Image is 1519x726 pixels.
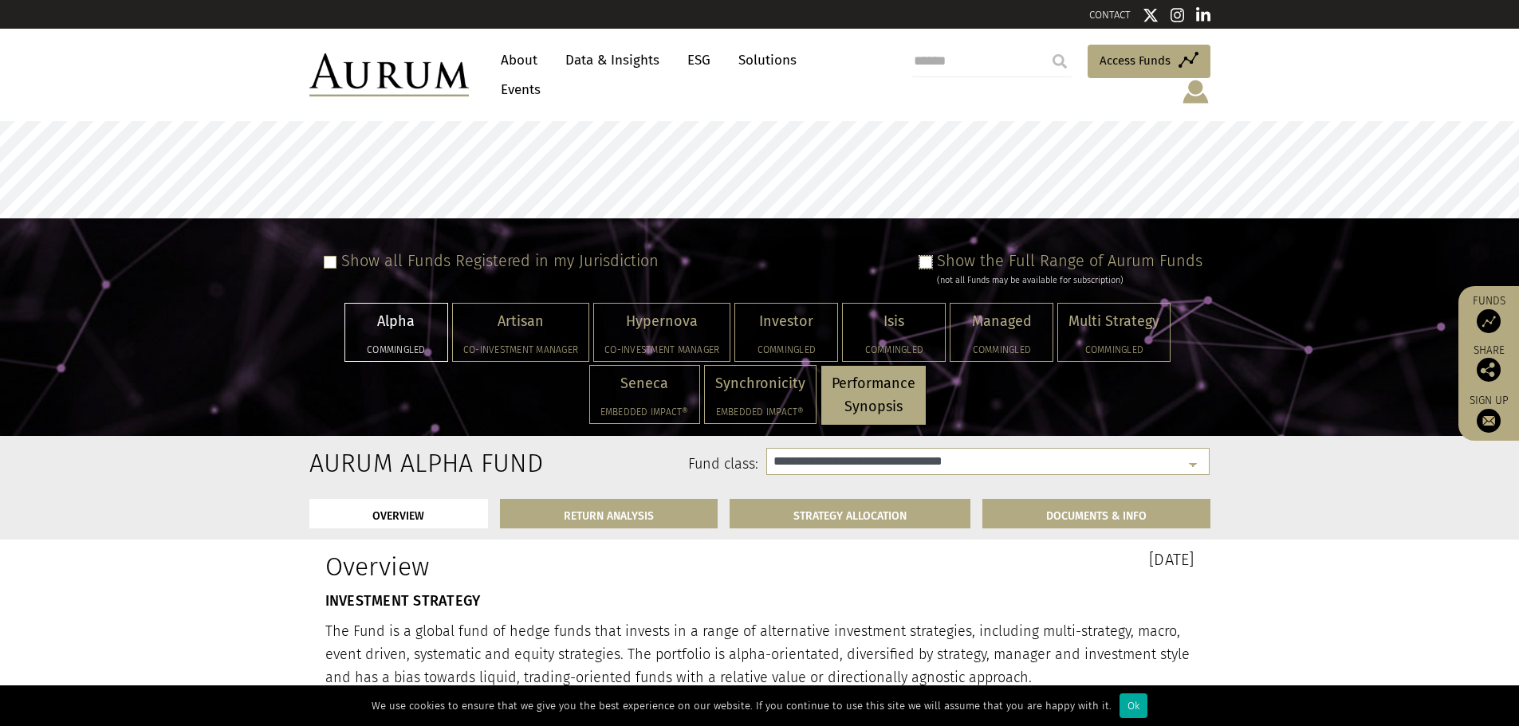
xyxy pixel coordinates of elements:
[1196,7,1210,23] img: Linkedin icon
[853,345,935,355] h5: Commingled
[493,75,541,104] a: Events
[309,53,469,96] img: Aurum
[604,345,719,355] h5: Co-investment Manager
[1100,51,1171,70] span: Access Funds
[1171,7,1185,23] img: Instagram icon
[325,551,748,582] h1: Overview
[715,372,805,395] p: Synchronicity
[1088,45,1210,78] a: Access Funds
[1477,309,1501,333] img: Access Funds
[1466,345,1511,382] div: Share
[746,345,827,355] h5: Commingled
[1477,409,1501,433] img: Sign up to our newsletter
[341,251,659,270] label: Show all Funds Registered in my Jurisdiction
[1181,78,1210,105] img: account-icon.svg
[463,310,578,333] p: Artisan
[772,551,1194,567] h3: [DATE]
[853,310,935,333] p: Isis
[679,45,718,75] a: ESG
[961,310,1042,333] p: Managed
[730,45,805,75] a: Solutions
[937,251,1202,270] label: Show the Full Range of Aurum Funds
[715,407,805,417] h5: Embedded Impact®
[1466,294,1511,333] a: Funds
[1477,358,1501,382] img: Share this post
[1089,9,1131,21] a: CONTACT
[1068,310,1159,333] p: Multi Strategy
[493,45,545,75] a: About
[1120,693,1147,718] div: Ok
[356,345,437,355] h5: Commingled
[325,592,481,610] strong: INVESTMENT STRATEGY
[356,310,437,333] p: Alpha
[500,499,718,528] a: RETURN ANALYSIS
[937,273,1202,288] div: (not all Funds may be available for subscription)
[1143,7,1159,23] img: Twitter icon
[1044,45,1076,77] input: Submit
[1466,394,1511,433] a: Sign up
[730,499,970,528] a: STRATEGY ALLOCATION
[463,345,578,355] h5: Co-investment Manager
[961,345,1042,355] h5: Commingled
[463,454,759,475] label: Fund class:
[600,407,689,417] h5: Embedded Impact®
[557,45,667,75] a: Data & Insights
[309,448,439,478] h2: Aurum Alpha Fund
[746,310,827,333] p: Investor
[600,372,689,395] p: Seneca
[604,310,719,333] p: Hypernova
[325,620,1194,689] p: The Fund is a global fund of hedge funds that invests in a range of alternative investment strate...
[1068,345,1159,355] h5: Commingled
[832,372,915,418] p: Performance Synopsis
[982,499,1210,528] a: DOCUMENTS & INFO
